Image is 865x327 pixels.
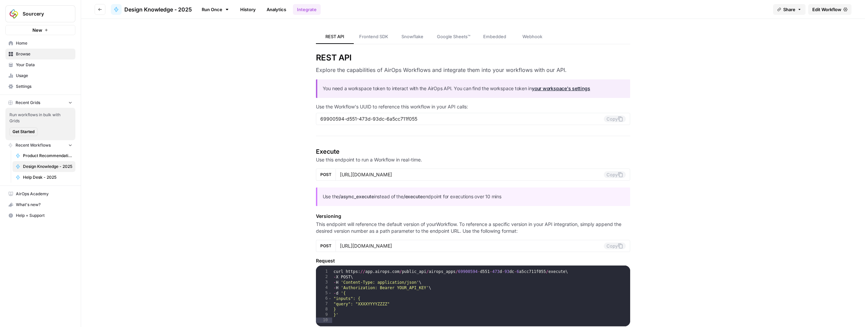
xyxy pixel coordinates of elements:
a: Browse [5,49,75,59]
span: Embedded [483,33,506,40]
span: Sourcery [23,10,64,17]
button: Share [773,4,806,15]
div: 10 [316,318,332,323]
div: 7 [316,301,332,307]
button: Help + Support [5,210,75,221]
p: This endpoint will reference the default version of your Workflow . To reference a specific versi... [316,221,631,234]
div: 9 [316,312,332,318]
a: Google Sheets™ [431,30,476,44]
button: New [5,25,75,35]
a: Embedded [476,30,514,44]
a: Your Data [5,59,75,70]
a: AirOps Academy [5,188,75,199]
a: Edit Workflow [808,4,851,15]
h3: Explore the capabilities of AirOps Workflows and integrate them into your workflows with our API. [316,66,631,74]
a: your workspace's settings [532,85,590,91]
a: Settings [5,81,75,92]
span: POST [320,243,331,249]
a: REST API [316,30,354,44]
button: Get Started [9,127,38,136]
p: Use the instead of the endpoint for executions over 10 mins [323,193,625,201]
a: Frontend SDK [354,30,394,44]
button: Copy [604,171,626,178]
span: Run workflows in bulk with Grids [9,112,71,124]
span: Home [16,40,72,46]
a: Product Recommendations - 2025 [13,150,75,161]
span: Your Data [16,62,72,68]
strong: /execute [403,194,423,199]
span: Design Knowledge - 2025 [23,163,72,170]
span: Get Started [13,129,34,135]
a: Design Knowledge - 2025 [111,4,192,15]
a: History [236,4,260,15]
button: Recent Grids [5,98,75,108]
button: What's new? [5,199,75,210]
span: Help + Support [16,212,72,219]
span: Toggle code folding, rows 6 through 8 [328,296,332,301]
h5: Versioning [316,213,631,220]
span: Recent Workflows [16,142,51,148]
span: Edit Workflow [812,6,841,13]
span: Design Knowledge - 2025 [124,5,192,14]
div: 4 [316,285,332,291]
strong: /async_execute [339,194,374,199]
div: 5 [316,291,332,296]
button: Copy [604,243,626,249]
a: Usage [5,70,75,81]
span: Product Recommendations - 2025 [23,153,72,159]
button: Copy [604,116,626,122]
span: POST [320,172,331,178]
span: Settings [16,83,72,90]
h4: Execute [316,147,631,156]
div: 1 [316,269,332,274]
button: Workspace: Sourcery [5,5,75,22]
p: Use the Workflow's UUID to reference this workflow in your API calls: [316,103,631,110]
div: 6 [316,296,332,301]
span: Webhook [522,33,542,40]
span: AirOps Academy [16,191,72,197]
a: Home [5,38,75,49]
span: Frontend SDK [359,33,388,40]
span: Browse [16,51,72,57]
span: Usage [16,73,72,79]
p: You need a workspace token to interact with the AirOps API. You can find the workspace token in [323,85,625,93]
span: Snowflake [401,33,423,40]
div: 8 [316,307,332,312]
span: Recent Grids [16,100,40,106]
a: Analytics [263,4,290,15]
a: Help Desk - 2025 [13,172,75,183]
span: REST API [325,33,344,40]
h5: Request [316,257,631,264]
a: Snowflake [394,30,431,44]
span: New [32,27,42,33]
p: Use this endpoint to run a Workflow in real-time. [316,156,631,163]
div: 2 [316,274,332,280]
h2: REST API [316,52,631,63]
a: Integrate [293,4,321,15]
a: Webhook [514,30,551,44]
span: Share [783,6,795,13]
a: Design Knowledge - 2025 [13,161,75,172]
button: Recent Workflows [5,140,75,150]
a: Run Once [197,4,233,15]
div: What's new? [6,200,75,210]
div: 3 [316,280,332,285]
span: Google Sheets™ [437,33,470,40]
img: Sourcery Logo [8,8,20,20]
span: Toggle code folding, rows 5 through 9 [328,291,332,296]
span: Help Desk - 2025 [23,174,72,180]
